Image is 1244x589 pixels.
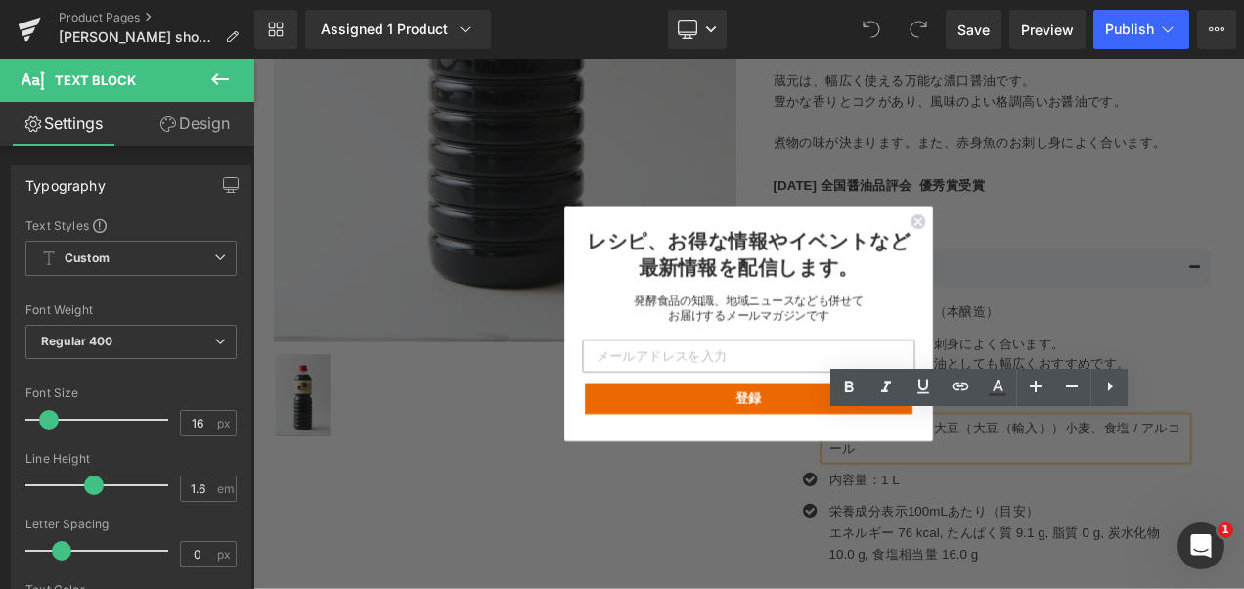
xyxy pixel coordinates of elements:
iframe: Intercom live chat [1177,522,1224,569]
button: Redo [899,10,938,49]
div: Text Styles [25,217,237,233]
div: Typography [25,166,106,194]
button: Publish [1093,10,1189,49]
button: More [1197,10,1236,49]
button: 登録 [393,385,790,428]
div: Line Height [25,452,237,466]
div: Font Size [25,386,237,400]
span: Preview [1021,20,1074,40]
a: Product Pages [59,10,254,25]
span: Text Block [55,72,136,88]
span: Publish [1105,22,1154,37]
a: Design [131,102,258,146]
span: [PERSON_NAME] shouyu_1L [59,29,217,45]
span: em [217,482,234,495]
button: Undo [852,10,891,49]
span: Save [957,20,990,40]
input: メールアドレスを入力 [393,336,790,375]
button: Close dialog [784,185,804,204]
b: Regular 400 [41,334,113,348]
div: Font Weight [25,303,237,317]
p: お届けするメールマガジンです [393,298,790,316]
a: New Library [254,10,297,49]
span: レシピ、お得な情報やイベントなど [398,204,785,231]
p: 発酵食品の知識、地域ニュースなども併せて [393,281,790,298]
span: px [217,417,234,430]
a: Preview [1009,10,1086,49]
div: Assigned 1 Product [321,20,475,39]
div: Letter Spacing [25,518,237,531]
span: 最新情報を配信します。 [461,236,723,262]
span: px [217,548,234,561]
b: Custom [65,250,110,267]
span: 1 [1218,522,1233,538]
